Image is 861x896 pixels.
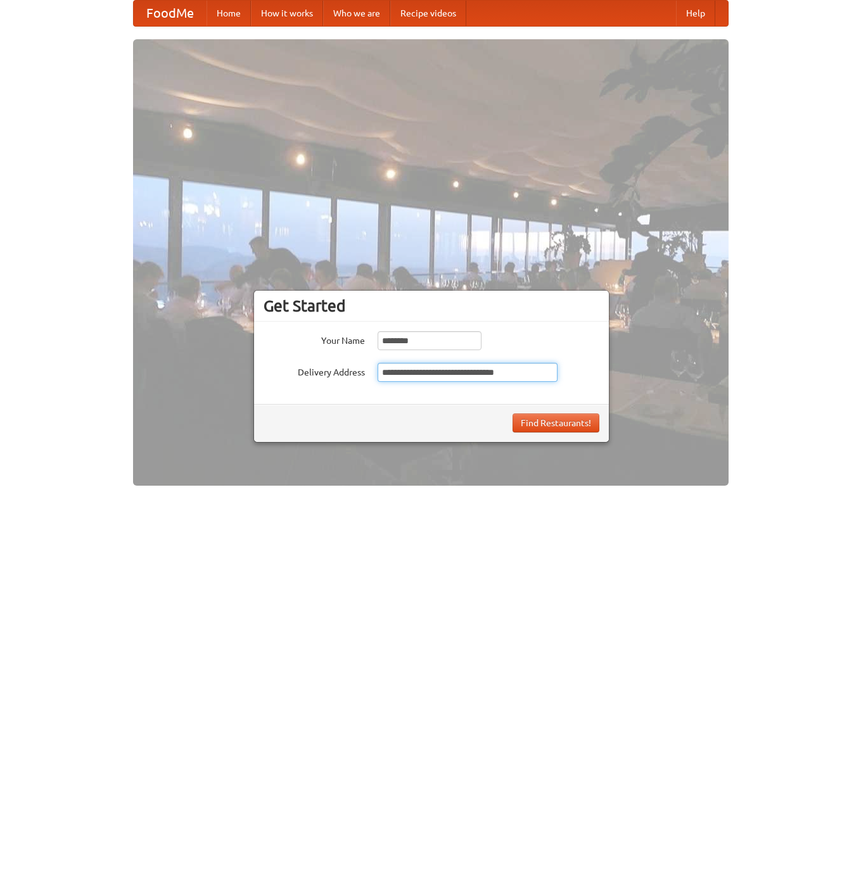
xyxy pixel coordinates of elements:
a: Recipe videos [390,1,466,26]
a: Help [676,1,715,26]
button: Find Restaurants! [513,413,599,432]
h3: Get Started [264,296,599,315]
a: Home [207,1,251,26]
a: Who we are [323,1,390,26]
label: Your Name [264,331,365,347]
label: Delivery Address [264,363,365,379]
a: How it works [251,1,323,26]
a: FoodMe [134,1,207,26]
